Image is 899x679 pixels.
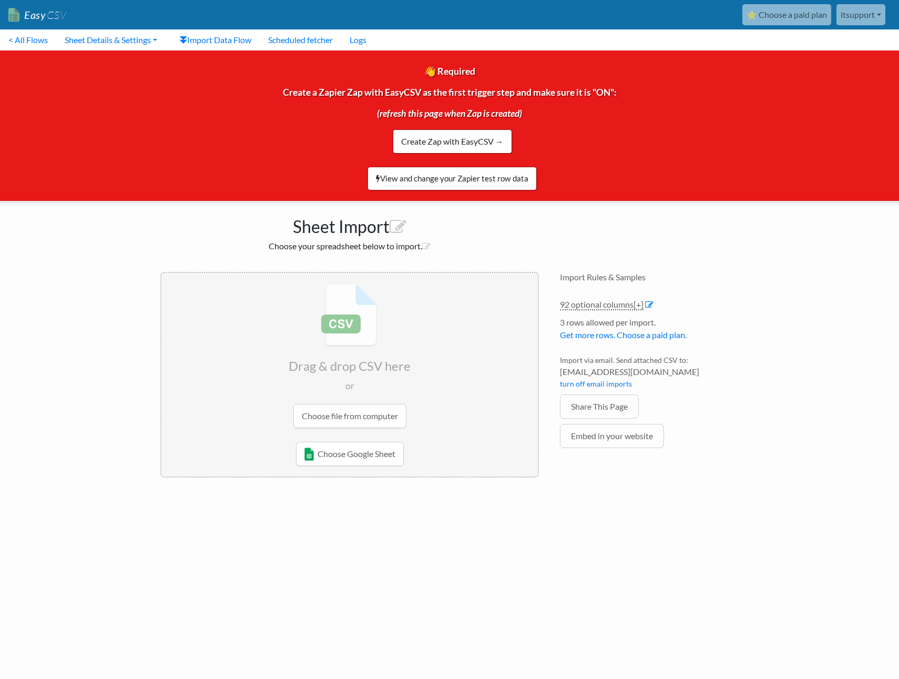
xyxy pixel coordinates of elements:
[560,394,639,419] a: Share This Page
[393,129,512,154] a: Create Zap with EasyCSV →
[160,211,539,237] h1: Sheet Import
[560,272,739,282] h4: Import Rules & Samples
[560,354,739,394] li: Import via email. Send attached CSV to:
[171,29,260,50] a: Import Data Flow
[8,4,66,26] a: EasyCSV
[46,8,66,22] span: CSV
[283,66,617,144] span: 👋 Required Create a Zapier Zap with EasyCSV as the first trigger step and make sure it is "ON":
[560,316,739,347] li: 3 rows allowed per import.
[560,366,739,378] span: [EMAIL_ADDRESS][DOMAIN_NAME]
[56,29,166,50] a: Sheet Details & Settings
[742,4,831,25] a: ⭐ Choose a paid plan
[560,379,632,388] a: turn off email imports
[560,424,664,448] a: Embed in your website
[367,167,537,190] a: View and change your Zapier test row data
[560,299,643,310] a: 92 optional columns[+]
[836,4,885,25] a: itsupport
[377,108,522,119] i: (refresh this page when Zap is created)
[341,29,375,50] a: Logs
[260,29,341,50] a: Scheduled fetcher
[560,330,687,340] a: Get more rows. Choose a paid plan.
[296,442,404,466] a: Choose Google Sheet
[160,241,539,251] h2: Choose your spreadsheet below to import.
[634,299,643,309] span: [+]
